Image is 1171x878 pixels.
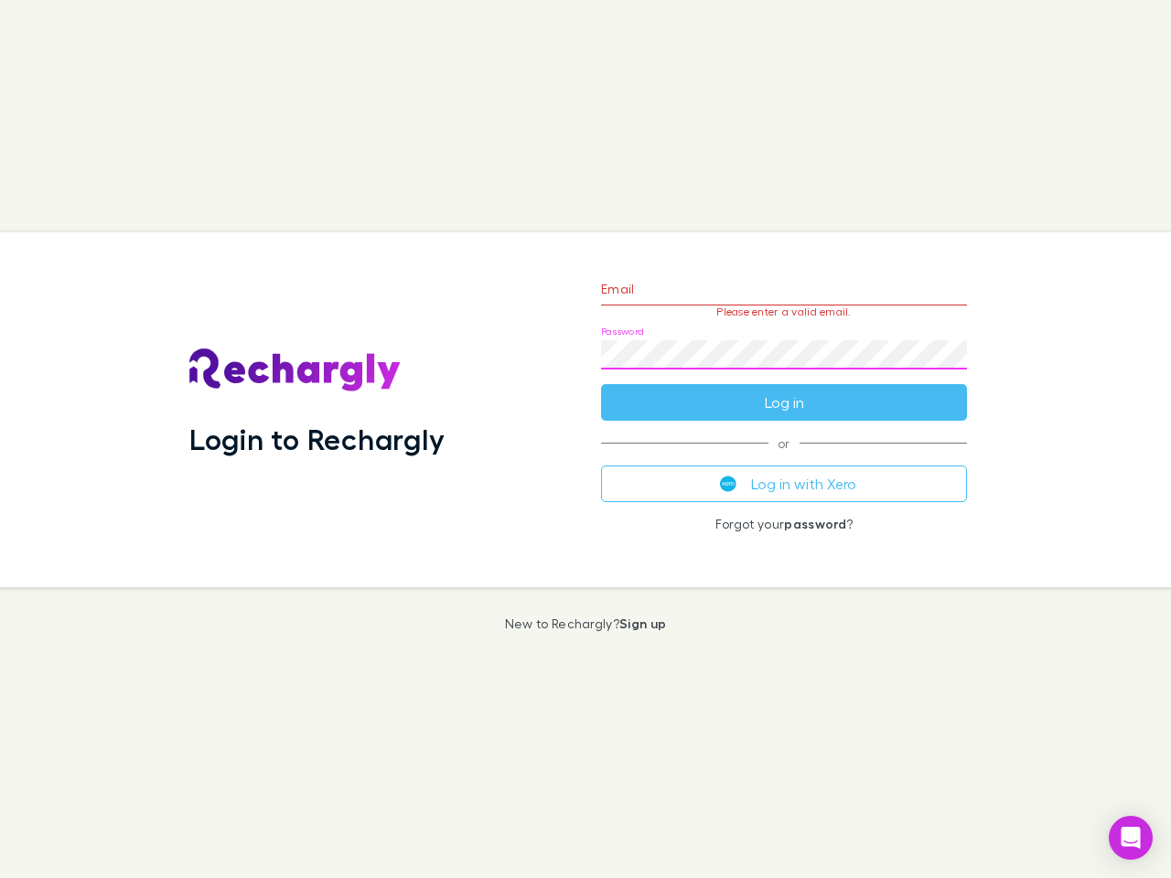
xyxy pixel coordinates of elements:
[619,616,666,631] a: Sign up
[189,422,445,456] h1: Login to Rechargly
[601,305,967,318] p: Please enter a valid email.
[601,466,967,502] button: Log in with Xero
[601,517,967,531] p: Forgot your ?
[601,384,967,421] button: Log in
[505,616,667,631] p: New to Rechargly?
[1109,816,1153,860] div: Open Intercom Messenger
[189,348,402,392] img: Rechargly's Logo
[601,325,644,338] label: Password
[720,476,736,492] img: Xero's logo
[601,443,967,444] span: or
[784,516,846,531] a: password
